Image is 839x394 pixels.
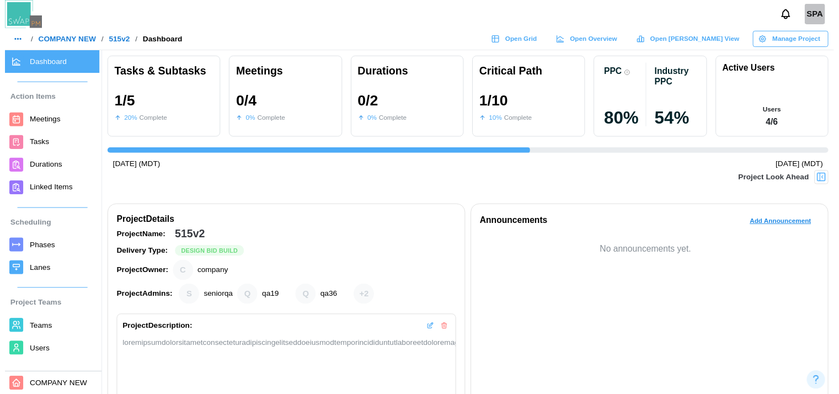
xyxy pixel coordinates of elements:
div: Tasks & Subtasks [112,64,213,81]
div: qa36 [322,294,339,306]
div: Complete [382,115,410,126]
span: Teams [25,328,48,337]
div: Industry PPC [664,67,707,88]
span: Manage Project [784,32,833,47]
span: Phases [25,246,51,254]
div: [DATE] (MDT) [110,162,159,174]
div: / [99,36,101,44]
a: Open [PERSON_NAME] View [640,31,759,48]
div: qa19 [263,294,280,306]
h1: Active Users [734,64,787,76]
span: Open Overview [578,32,626,47]
a: 515v2 [106,36,128,44]
span: Dashboard [25,58,63,67]
div: [DATE] (MDT) [788,162,836,174]
div: Project Description: [120,327,191,339]
div: 0 % [371,115,380,126]
div: Complete [510,115,538,126]
a: SShetty platform admin [817,4,838,25]
div: PPC [612,67,630,78]
div: Delivery Type: [114,250,169,262]
div: 10 % [495,115,508,126]
a: Open Overview [558,31,634,48]
div: Critical Path [485,64,586,81]
div: Durations [361,64,462,81]
span: Design Bid Build [180,251,238,261]
button: Add Announcement [753,217,832,234]
div: Announcements [485,219,554,232]
div: loremipsumdolorsitametconsecteturadipiscingelitseddoeiusmodtemporincididuntutlaboreetdoloremagnaa... [120,344,455,356]
div: + 2 [356,290,377,311]
div: 54 % [664,111,707,129]
div: seniorqa [178,290,199,311]
span: Linked Items [25,187,69,195]
div: SPA [817,4,838,25]
div: Dashboard [141,36,181,44]
div: 20 % [122,115,135,126]
div: seniorqa [203,294,233,306]
div: / [26,36,29,44]
div: Project Look Ahead [750,175,822,187]
div: Meetings [236,64,337,81]
div: No announcements yet. [485,248,824,262]
div: 1 / 10 [485,94,514,111]
div: 515v2 [174,231,205,248]
span: Users [25,351,46,360]
div: / [133,36,136,44]
div: qa36 [297,290,318,311]
a: COMPANY NEW [34,36,93,44]
div: Complete [137,115,165,126]
div: 1 / 5 [112,94,133,111]
a: Open Grid [491,31,552,48]
span: Tasks [25,140,45,149]
div: 0 % [246,115,255,126]
div: 0 / 2 [361,94,382,111]
div: Project Name: [114,233,169,246]
button: Notifications [789,5,808,24]
span: Lanes [25,269,46,278]
div: Project Details [114,217,461,231]
span: Meetings [25,117,57,126]
span: Durations [25,163,58,172]
strong: Project Owner: [114,271,167,280]
div: company [197,270,228,282]
div: company [172,265,193,286]
div: 0 / 4 [236,94,257,111]
div: qa19 [237,290,258,311]
div: 80 % [612,111,655,129]
span: Add Announcement [761,218,824,233]
div: Complete [258,115,286,126]
span: Open Grid [511,32,544,47]
span: Open [PERSON_NAME] View [660,32,751,47]
strong: Project Admins: [114,295,171,304]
